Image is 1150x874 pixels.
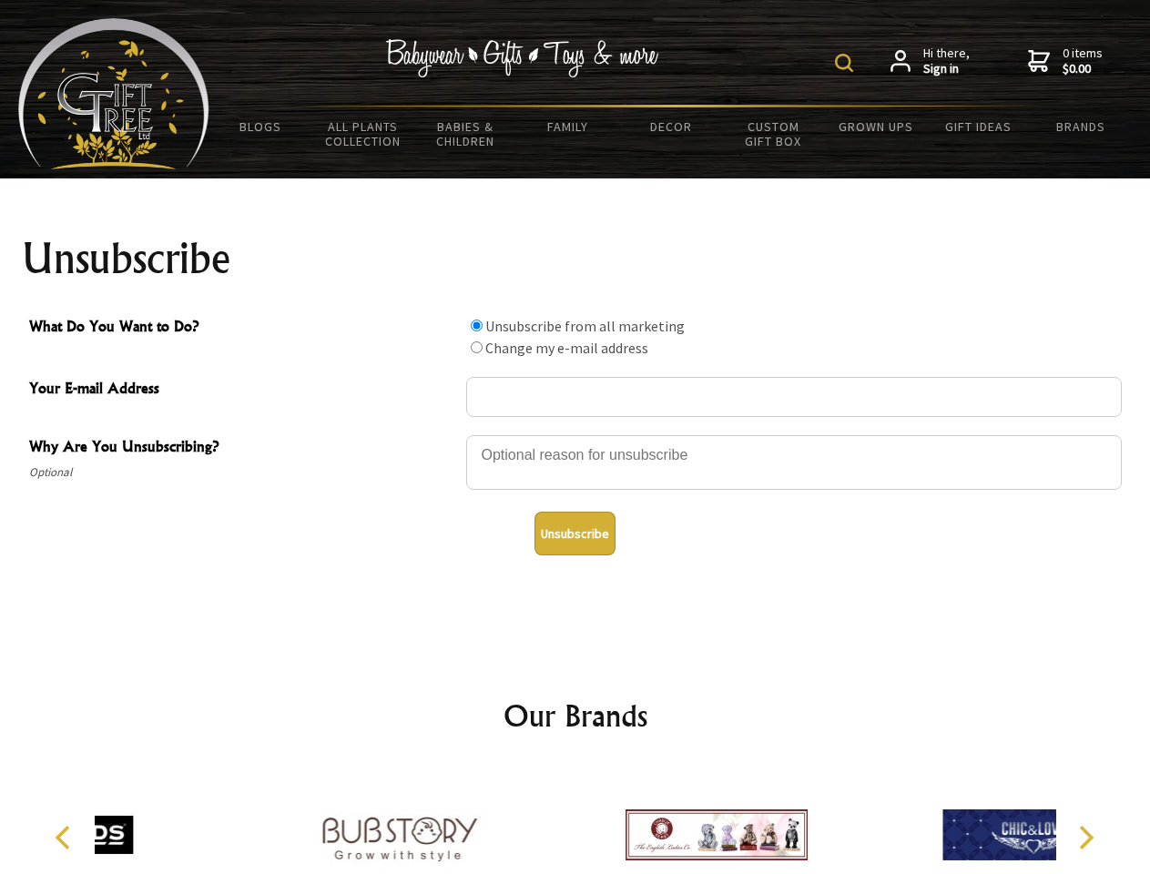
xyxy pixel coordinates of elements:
a: BLOGS [209,107,312,146]
a: Grown Ups [824,107,927,146]
a: Hi there,Sign in [890,46,970,77]
h1: Unsubscribe [22,237,1129,280]
img: product search [835,54,853,72]
a: Custom Gift Box [722,107,825,160]
a: Babies & Children [414,107,517,160]
label: Unsubscribe from all marketing [485,317,685,335]
span: Your E-mail Address [29,377,457,403]
strong: Sign in [923,61,970,77]
img: Babywear - Gifts - Toys & more [386,39,659,77]
a: Decor [619,107,722,146]
a: All Plants Collection [312,107,415,160]
input: What Do You Want to Do? [471,341,483,353]
a: 0 items$0.00 [1028,46,1103,77]
a: Gift Ideas [927,107,1030,146]
span: 0 items [1063,45,1103,77]
label: Change my e-mail address [485,339,648,357]
span: Why Are You Unsubscribing? [29,435,457,462]
a: Family [517,107,620,146]
button: Previous [46,818,86,858]
button: Next [1065,818,1105,858]
a: Brands [1030,107,1133,146]
h2: Our Brands [36,694,1114,737]
textarea: Why Are You Unsubscribing? [466,435,1122,490]
button: Unsubscribe [534,512,616,555]
span: What Do You Want to Do? [29,315,457,341]
strong: $0.00 [1063,61,1103,77]
input: Your E-mail Address [466,377,1122,417]
input: What Do You Want to Do? [471,320,483,331]
span: Optional [29,462,457,483]
img: Babyware - Gifts - Toys and more... [18,18,209,169]
span: Hi there, [923,46,970,77]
